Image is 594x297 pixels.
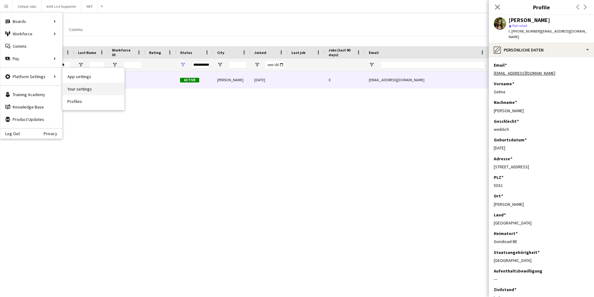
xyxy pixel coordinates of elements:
[494,108,589,113] div: [PERSON_NAME]
[512,23,527,28] span: Not rated
[112,48,134,57] span: Workforce ID
[123,61,142,69] input: Workforce ID Filter Input
[81,0,98,12] button: WEF
[13,0,41,12] button: Zeitpol Jobs
[69,27,83,32] span: Comms
[180,50,192,55] span: Status
[251,71,288,88] div: [DATE]
[509,29,587,39] span: | [EMAIL_ADDRESS][DOMAIN_NAME]
[494,164,589,170] div: [STREET_ADDRESS]
[217,50,224,55] span: City
[149,50,161,55] span: Rating
[213,71,251,88] div: [PERSON_NAME]
[494,156,512,162] h3: Adresse
[494,62,507,68] h3: Email
[0,131,20,136] a: Log Out
[112,62,118,68] button: Open Filter Menu
[325,71,365,88] div: 0
[254,50,266,55] span: Joined
[0,88,62,101] a: Training Academy
[0,40,62,52] a: Comms
[62,95,124,108] a: Profiles
[62,70,124,83] a: App settings
[494,276,589,282] div: ---
[494,212,506,218] h3: Land
[291,50,305,55] span: Last job
[180,78,199,82] span: Active
[494,202,589,207] div: [PERSON_NAME]
[494,231,518,236] h3: Heimatort
[369,50,379,55] span: Email
[494,193,503,199] h3: Ort
[494,183,589,188] div: 5032
[494,100,517,105] h3: Nachname
[489,42,594,57] div: Persönliche Daten
[489,3,594,11] h3: Profile
[494,220,589,226] div: [GEOGRAPHIC_DATA]
[78,62,84,68] button: Open Filter Menu
[254,62,260,68] button: Open Filter Menu
[509,29,541,33] span: t. [PHONE_NUMBER]
[0,28,62,40] div: Workforce
[62,83,124,95] a: Your settings
[509,17,550,23] div: [PERSON_NAME]
[217,62,223,68] button: Open Filter Menu
[494,175,503,180] h3: PLZ
[369,62,374,68] button: Open Filter Menu
[365,71,489,88] div: [EMAIL_ADDRESS][DOMAIN_NAME]
[494,250,540,255] h3: Staatsangehörigkeit
[494,287,516,292] h3: Zivilstand
[108,71,145,88] div: zp-292
[0,113,62,126] a: Product Updates
[329,48,354,57] span: Jobs (last 90 days)
[265,61,284,69] input: Joined Filter Input
[494,258,589,263] div: [GEOGRAPHIC_DATA]
[78,50,96,55] span: Last Name
[89,61,105,69] input: Last Name Filter Input
[494,239,589,244] div: Gondiswil BE
[0,70,62,83] div: Platform Settings
[67,25,85,33] a: Comms
[494,89,589,95] div: Selma
[380,61,485,69] input: Email Filter Input
[494,81,514,86] h3: Vorname
[494,70,555,76] a: [EMAIL_ADDRESS][DOMAIN_NAME]
[228,61,247,69] input: City Filter Input
[180,62,186,68] button: Open Filter Menu
[494,145,589,151] div: [DATE]
[494,268,542,274] h3: Aufenthaltsbewilligung
[0,101,62,113] a: Knowledge Base
[0,52,62,65] div: Pay
[41,0,81,12] button: AHA Live Supporter
[55,61,71,69] input: First Name Filter Input
[494,137,527,143] h3: Geburtsdatum
[494,126,589,132] div: weiblich
[0,15,62,28] div: Boards
[44,131,62,136] a: Privacy
[494,118,519,124] h3: Geschlecht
